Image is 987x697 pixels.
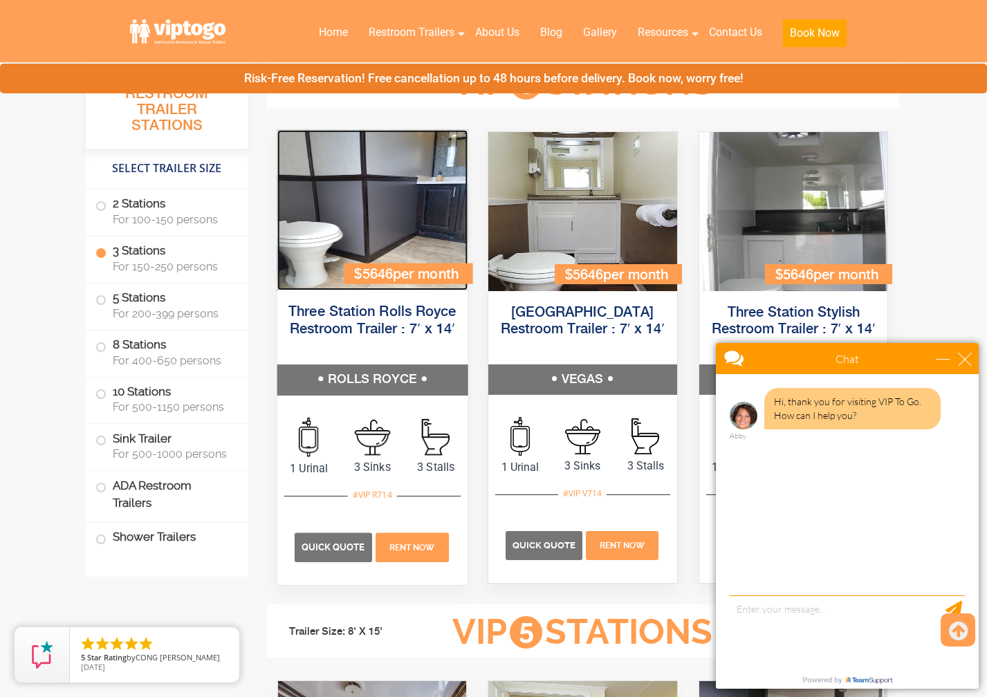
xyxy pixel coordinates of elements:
[627,17,699,48] a: Resources
[94,635,111,652] li: 
[584,539,660,552] a: Rent Now
[308,17,358,48] a: Home
[431,64,734,102] h3: VIP Stations
[113,213,232,226] span: For 100-150 persons
[277,130,467,290] img: Side view of three station restroom trailer with three separate doors with signs
[277,611,432,653] li: Trailer Size: 8' X 15'
[113,307,232,320] span: For 200-399 persons
[301,542,365,552] span: Quick Quote
[113,354,232,367] span: For 400-650 persons
[81,653,228,663] span: by
[277,461,340,477] span: 1 Urinal
[614,458,677,474] span: 3 Stalls
[86,156,248,182] h4: Select Trailer Size
[95,378,239,420] label: 10 Stations
[95,471,239,518] label: ADA Restroom Trailers
[699,364,888,395] h5: STYLISH
[404,459,468,476] span: 3 Stalls
[765,264,892,284] div: $5646
[344,263,472,284] div: $5646
[109,635,125,652] li: 
[708,335,987,697] iframe: Live Chat Box
[358,17,465,48] a: Restroom Trailers
[95,424,239,467] label: Sink Trailer
[80,635,96,652] li: 
[113,260,232,273] span: For 150-250 persons
[95,236,239,279] label: 3 Stations
[95,189,239,232] label: 2 Stations
[565,419,600,454] img: an icon of sink
[551,458,614,474] span: 3 Sinks
[699,132,888,291] img: Side view of three station restroom trailer with three separate doors with signs
[558,485,607,503] div: #VIP V714
[347,486,396,504] div: #VIP R714
[506,539,584,552] a: Quick Quote
[288,306,456,337] a: Three Station Rolls Royce Restroom Trailer : 7′ x 14′
[600,541,645,550] span: Rent Now
[488,364,677,395] h5: VEGAS
[421,419,449,456] img: an icon of Stall
[294,540,373,553] a: Quick Quote
[299,418,318,457] img: an icon of urinal
[123,635,140,652] li: 
[813,268,878,283] span: per month
[712,306,876,337] a: Three Station Stylish Restroom Trailer : 7′ x 14′
[81,652,85,662] span: 5
[465,17,530,48] a: About Us
[773,17,857,55] a: Book Now
[510,417,530,456] img: an icon of urinal
[81,662,105,672] span: [DATE]
[573,17,627,48] a: Gallery
[555,264,682,284] div: $5646
[138,635,154,652] li: 
[631,418,659,454] img: an icon of Stall
[530,17,573,48] a: Blog
[113,447,232,461] span: For 500-1000 persons
[603,268,668,283] span: per month
[389,543,434,552] span: Rent Now
[95,523,239,552] label: Shower Trailers
[86,66,248,149] h3: All Portable Restroom Trailer Stations
[488,132,677,291] img: Side view of three station restroom trailer with three separate doors with signs
[28,641,56,669] img: Review Rating
[87,652,127,662] span: Star Rating
[136,652,220,662] span: CONG [PERSON_NAME]
[373,540,450,553] a: Rent Now
[488,459,551,476] span: 1 Urinal
[513,540,575,550] span: Quick Quote
[699,17,773,48] a: Contact Us
[354,420,390,456] img: an icon of sink
[510,616,542,649] span: 5
[95,284,239,326] label: 5 Stations
[340,458,404,475] span: 3 Sinks
[392,268,458,282] span: per month
[501,306,665,337] a: [GEOGRAPHIC_DATA] Restroom Trailer : 7′ x 14′
[95,331,239,373] label: 8 Stations
[699,459,762,476] span: 1 Urinal
[783,19,847,47] button: Book Now
[113,400,232,413] span: For 500-1150 persons
[277,365,467,396] h5: ROLLS ROYCE
[431,613,734,651] h3: VIP Stations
